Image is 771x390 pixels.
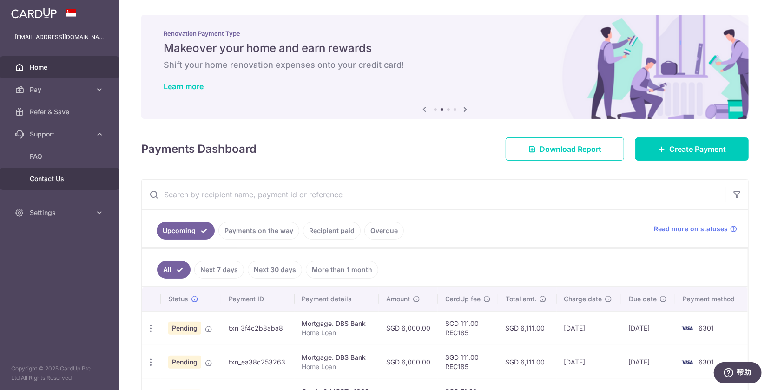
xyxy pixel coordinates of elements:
[221,311,295,345] td: txn_3f4c2b8aba8
[498,311,557,345] td: SGD 6,111.00
[629,294,657,304] span: Due date
[302,328,371,338] p: Home Loan
[168,356,201,369] span: Pending
[221,345,295,379] td: txn_ea38c253263
[557,345,621,379] td: [DATE]
[386,294,410,304] span: Amount
[654,224,737,234] a: Read more on statuses
[379,311,438,345] td: SGD 6,000.00
[30,152,91,161] span: FAQ
[295,287,379,311] th: Payment details
[141,15,749,119] img: Renovation banner
[699,358,714,366] span: 6301
[678,323,697,334] img: Bank Card
[364,222,404,240] a: Overdue
[438,345,498,379] td: SGD 111.00 REC185
[141,141,257,157] h4: Payments Dashboard
[438,311,498,345] td: SGD 111.00 REC185
[564,294,602,304] span: Charge date
[157,222,215,240] a: Upcoming
[15,32,104,42] p: [EMAIL_ADDRESS][DOMAIN_NAME]
[302,362,371,371] p: Home Loan
[379,345,438,379] td: SGD 6,000.00
[540,143,601,155] span: Download Report
[157,261,191,279] a: All
[11,7,57,19] img: CardUp
[164,82,204,91] a: Learn more
[30,208,91,217] span: Settings
[30,85,91,94] span: Pay
[30,130,91,139] span: Support
[654,224,728,234] span: Read more on statuses
[164,41,726,56] h5: Makeover your home and earn rewards
[713,362,762,385] iframe: 打开一个小组件，您可以在其中找到更多信息
[557,311,621,345] td: [DATE]
[168,294,188,304] span: Status
[218,222,299,240] a: Payments on the way
[164,59,726,71] h6: Shift your home renovation expenses onto your credit card!
[445,294,481,304] span: CardUp fee
[678,357,697,368] img: Bank Card
[30,107,91,117] span: Refer & Save
[142,180,726,209] input: Search by recipient name, payment id or reference
[302,319,371,328] div: Mortgage. DBS Bank
[303,222,361,240] a: Recipient paid
[194,261,244,279] a: Next 7 days
[168,322,201,335] span: Pending
[669,143,726,155] span: Create Payment
[30,174,91,183] span: Contact Us
[675,287,748,311] th: Payment method
[635,137,749,161] a: Create Payment
[30,63,91,72] span: Home
[699,324,714,332] span: 6301
[506,137,624,161] a: Download Report
[621,311,676,345] td: [DATE]
[506,294,536,304] span: Total amt.
[306,261,378,279] a: More than 1 month
[248,261,302,279] a: Next 30 days
[621,345,676,379] td: [DATE]
[164,30,726,37] p: Renovation Payment Type
[221,287,295,311] th: Payment ID
[302,353,371,362] div: Mortgage. DBS Bank
[498,345,557,379] td: SGD 6,111.00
